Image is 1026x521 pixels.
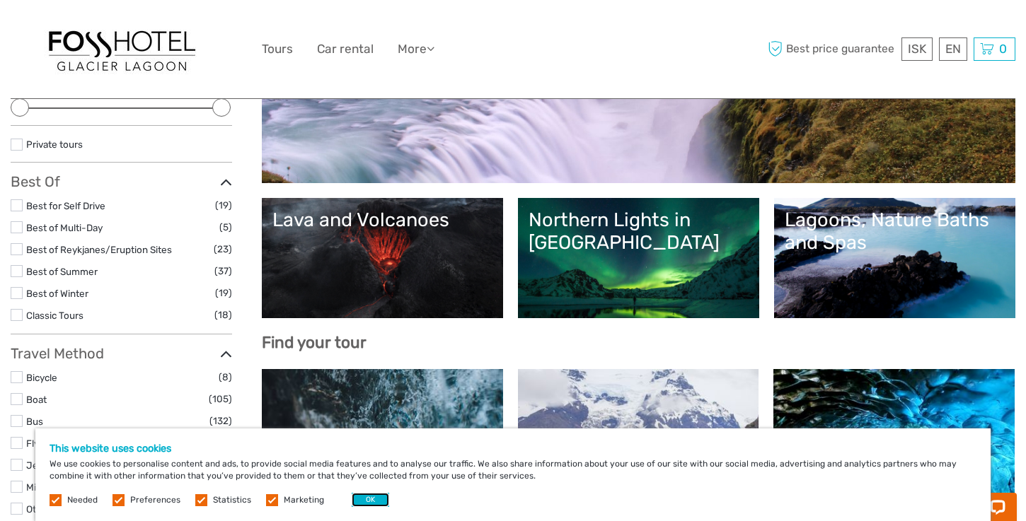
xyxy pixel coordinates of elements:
[764,37,898,61] span: Best price guarantee
[262,333,367,352] b: Find your tour
[209,391,232,407] span: (105)
[26,139,83,150] a: Private tours
[26,481,87,493] a: Mini Bus / Car
[219,369,232,385] span: (8)
[26,266,98,277] a: Best of Summer
[272,74,1005,172] a: Golden Circle
[785,209,1005,308] a: Lagoons, Nature Baths and Spas
[26,310,83,321] a: Classic Tours
[215,197,232,213] span: (19)
[272,209,492,231] div: Lava and Volcanoes
[26,222,103,233] a: Best of Multi-Day
[209,413,232,429] span: (132)
[908,42,926,56] span: ISK
[50,443,976,455] h5: This website uses cookies
[317,39,374,59] a: Car rental
[214,307,232,323] span: (18)
[997,42,1009,56] span: 0
[215,285,232,301] span: (19)
[262,39,293,59] a: Tours
[26,503,108,515] a: Other / Non-Travel
[130,494,180,506] label: Preferences
[213,494,251,506] label: Statistics
[529,209,749,308] a: Northern Lights in [GEOGRAPHIC_DATA]
[219,219,232,235] span: (5)
[20,25,160,36] p: Chat now
[26,372,57,383] a: Bicycle
[11,173,232,190] h3: Best Of
[26,288,88,299] a: Best of Winter
[26,394,47,405] a: Boat
[272,209,492,308] a: Lava and Volcanoes
[352,493,389,507] button: OK
[11,345,232,362] h3: Travel Method
[35,428,991,521] div: We use cookies to personalise content and ads, to provide social media features and to analyse ou...
[26,459,75,471] a: Jeep / 4x4
[214,263,232,279] span: (37)
[26,244,172,255] a: Best of Reykjanes/Eruption Sites
[26,416,43,427] a: Bus
[939,37,967,61] div: EN
[163,22,180,39] button: Open LiveChat chat widget
[67,494,98,506] label: Needed
[214,241,232,257] span: (23)
[398,39,434,59] a: More
[26,438,52,449] a: Flying
[26,200,105,211] a: Best for Self Drive
[529,209,749,254] div: Northern Lights in [GEOGRAPHIC_DATA]
[284,494,324,506] label: Marketing
[44,24,200,74] img: 1303-6910c56d-1cb8-4c54-b886-5f11292459f5_logo_big.jpg
[785,209,1005,254] div: Lagoons, Nature Baths and Spas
